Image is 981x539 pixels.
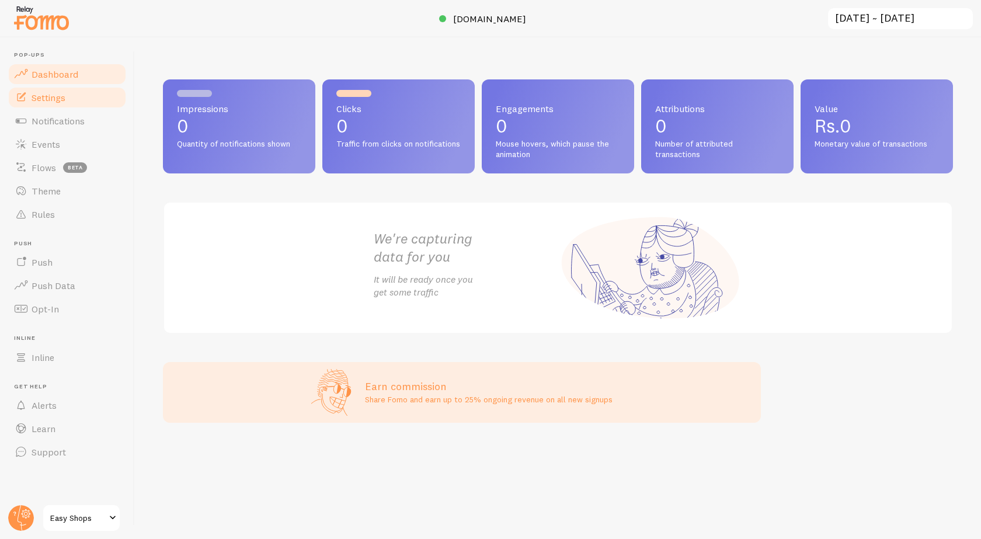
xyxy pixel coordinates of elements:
span: Monetary value of transactions [815,139,939,149]
a: Notifications [7,109,127,133]
span: Notifications [32,115,85,127]
p: Share Fomo and earn up to 25% ongoing revenue on all new signups [365,394,613,405]
a: Support [7,440,127,464]
span: Rs.0 [815,114,851,137]
span: Dashboard [32,68,78,80]
a: Dashboard [7,62,127,86]
a: Flows beta [7,156,127,179]
img: fomo-relay-logo-orange.svg [12,3,71,33]
span: Push [32,256,53,268]
a: Settings [7,86,127,109]
span: Opt-In [32,303,59,315]
span: Push Data [32,280,75,291]
span: Settings [32,92,65,103]
span: Events [32,138,60,150]
span: Flows [32,162,56,173]
span: Attributions [655,104,780,113]
a: Rules [7,203,127,226]
span: Mouse hovers, which pause the animation [496,139,620,159]
span: Impressions [177,104,301,113]
span: Alerts [32,399,57,411]
span: Learn [32,423,55,434]
span: Rules [32,208,55,220]
p: 0 [496,117,620,135]
span: Traffic from clicks on notifications [336,139,461,149]
span: Number of attributed transactions [655,139,780,159]
span: Push [14,240,127,248]
span: Pop-ups [14,51,127,59]
a: Events [7,133,127,156]
p: 0 [177,117,301,135]
a: Alerts [7,394,127,417]
span: Get Help [14,383,127,391]
span: Value [815,104,939,113]
span: Easy Shops [50,511,106,525]
span: Quantity of notifications shown [177,139,301,149]
a: Push [7,251,127,274]
span: Theme [32,185,61,197]
span: Support [32,446,66,458]
span: Engagements [496,104,620,113]
p: 0 [655,117,780,135]
span: beta [63,162,87,173]
p: 0 [336,117,461,135]
a: Easy Shops [42,504,121,532]
a: Theme [7,179,127,203]
span: Inline [14,335,127,342]
span: Clicks [336,104,461,113]
a: Inline [7,346,127,369]
span: Inline [32,352,54,363]
a: Push Data [7,274,127,297]
p: It will be ready once you get some traffic [374,273,558,300]
h2: We're capturing data for you [374,229,558,266]
a: Learn [7,417,127,440]
h3: Earn commission [365,380,613,393]
a: Opt-In [7,297,127,321]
